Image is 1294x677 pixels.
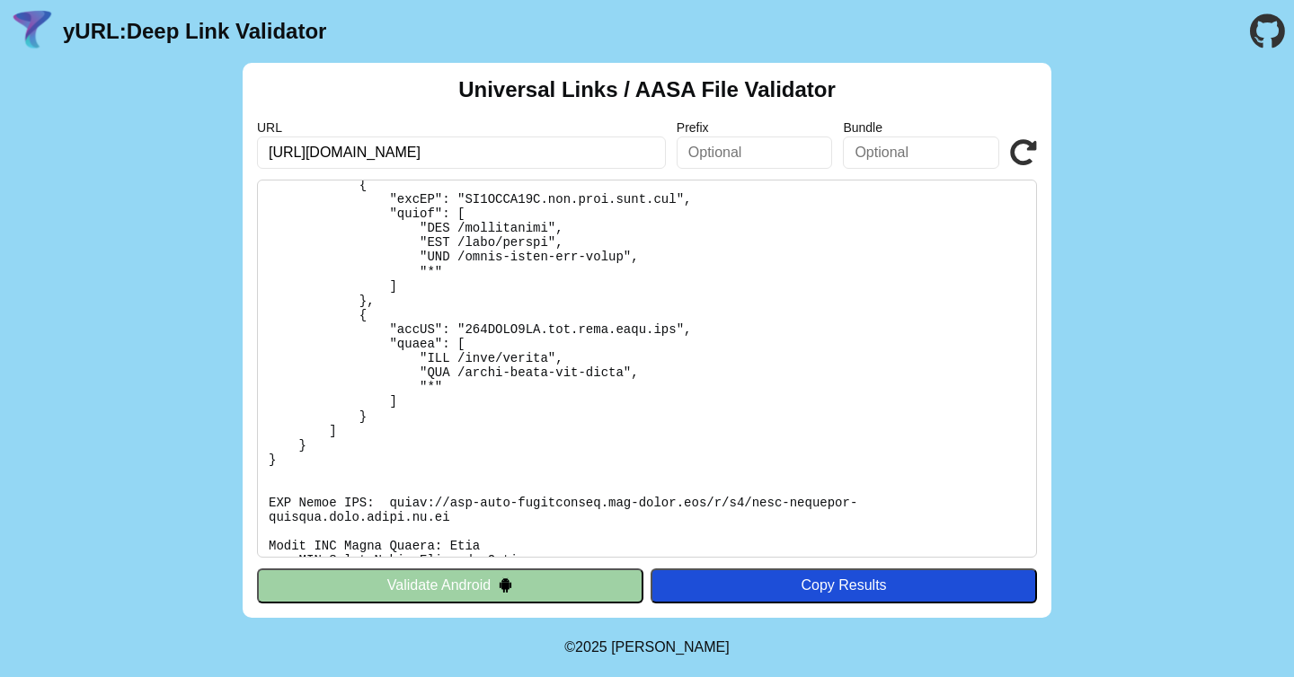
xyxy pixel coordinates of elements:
[257,120,666,135] label: URL
[651,568,1037,602] button: Copy Results
[63,19,326,44] a: yURL:Deep Link Validator
[257,180,1037,558] pre: Lorem ipsu do: sitam://cons-adipisci-elitsed.doei.tempo.in.ut/.labo-etdol/magna-ali-enim-adminimv...
[564,618,729,677] footer: ©
[843,120,999,135] label: Bundle
[677,120,833,135] label: Prefix
[611,639,730,655] a: Michael Ibragimchayev's Personal Site
[257,136,666,169] input: Required
[677,136,833,169] input: Optional
[257,568,643,602] button: Validate Android
[843,136,999,169] input: Optional
[575,639,607,655] span: 2025
[458,77,836,102] h2: Universal Links / AASA File Validator
[660,577,1028,593] div: Copy Results
[9,8,56,55] img: yURL Logo
[498,577,513,593] img: droidIcon.svg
